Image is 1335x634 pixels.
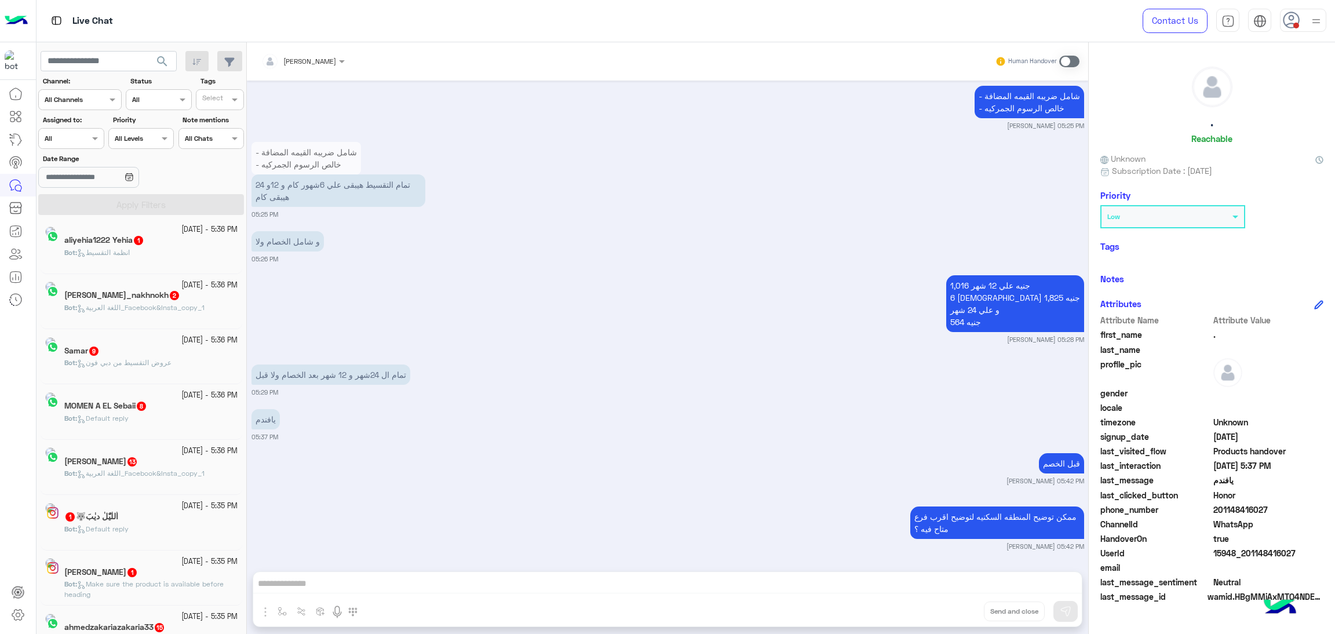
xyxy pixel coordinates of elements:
small: [DATE] - 5:36 PM [181,446,238,457]
b: Low [1107,212,1120,221]
img: 1403182699927242 [5,50,25,71]
p: 5/10/2025, 5:29 PM [251,365,410,385]
span: 15 [155,623,164,632]
span: signup_date [1100,431,1211,443]
span: HandoverOn [1100,533,1211,545]
span: ChannelId [1100,518,1211,530]
span: . [1213,329,1324,341]
img: WhatsApp [47,451,59,463]
span: wamid.HBgMMjAxMTQ4NDE2MDI3FQIAEhggQUMyNjIwM0M5NzBCNTc1RTE0Mjg5RjhCNDkxMEE3M0EA [1208,591,1323,603]
span: 1 [127,568,137,577]
a: tab [1216,9,1239,33]
span: last_message_sentiment [1100,576,1211,588]
p: 5/10/2025, 5:42 PM [910,507,1084,539]
img: picture [45,282,56,292]
label: Assigned to: [43,115,103,125]
span: 2 [1213,518,1324,530]
small: [DATE] - 5:36 PM [181,390,238,401]
h6: Reachable [1191,133,1232,144]
span: Unknown [1100,152,1146,165]
span: null [1213,387,1324,399]
small: 05:26 PM [251,254,278,264]
small: [DATE] - 5:36 PM [181,335,238,346]
a: Contact Us [1143,9,1208,33]
small: [PERSON_NAME] 05:42 PM [1006,542,1084,551]
b: : [64,248,77,257]
button: Send and close [984,602,1045,621]
b: : [64,469,77,478]
span: last_interaction [1100,460,1211,472]
small: [DATE] - 5:35 PM [181,556,238,567]
span: Bot [64,469,75,478]
span: Bot [64,414,75,422]
p: 5/10/2025, 5:37 PM [251,409,280,429]
span: phone_number [1100,504,1211,516]
img: WhatsApp [47,618,59,629]
span: first_name [1100,329,1211,341]
h6: Priority [1100,190,1130,201]
img: WhatsApp [47,231,59,242]
span: locale [1100,402,1211,414]
h5: Perry_nakhnokh [64,290,180,300]
b: : [64,303,77,312]
h5: Samar [64,346,100,356]
h5: . [1210,116,1213,129]
span: UserId [1100,547,1211,559]
span: search [155,54,169,68]
small: 05:29 PM [251,388,278,397]
small: [DATE] - 5:35 PM [181,611,238,622]
span: 8 [137,402,146,411]
b: : [64,358,77,367]
span: profile_pic [1100,358,1211,385]
img: tab [1221,14,1235,28]
p: Live Chat [72,13,113,29]
img: WhatsApp [47,341,59,353]
span: 2 [170,291,179,300]
label: Priority [113,115,173,125]
small: [DATE] - 5:36 PM [181,224,238,235]
img: hulul-logo.png [1260,588,1300,628]
h5: Mohamed Ahmed [64,457,138,467]
label: Note mentions [183,115,242,125]
span: Bot [64,358,75,367]
span: Default reply [77,524,129,533]
span: Make sure the product is available before heading [64,580,224,599]
img: picture [45,614,56,624]
span: انظمة التقسيط [77,248,130,257]
small: [DATE] - 5:35 PM [181,501,238,512]
span: Bot [64,580,75,588]
img: tab [1253,14,1267,28]
span: Bot [64,248,75,257]
button: search [148,51,177,76]
span: يافندم [1213,474,1324,486]
p: 5/10/2025, 5:26 PM [251,231,324,252]
small: [PERSON_NAME] 05:25 PM [1007,121,1084,130]
span: Subscription Date : [DATE] [1112,165,1212,177]
span: 201148416027 [1213,504,1324,516]
h5: aliyehia1222 Yehia [64,235,144,245]
small: 05:37 PM [251,432,278,442]
span: 2025-10-05T14:37:43.119Z [1213,460,1324,472]
img: WhatsApp [47,396,59,408]
span: 9 [89,347,99,356]
small: [PERSON_NAME] 05:42 PM [1006,476,1084,486]
span: email [1100,562,1211,574]
img: picture [45,392,56,403]
small: Human Handover [1008,57,1057,66]
span: 1 [134,236,143,245]
label: Tags [200,76,243,86]
b: : [64,580,77,588]
img: picture [45,337,56,348]
label: Channel: [43,76,121,86]
span: 1 [65,512,75,522]
span: null [1213,402,1324,414]
span: true [1213,533,1324,545]
span: عروض التقسيط من دبي فون [77,358,172,367]
span: 0 [1213,576,1324,588]
small: 05:25 PM [251,210,278,219]
h6: Attributes [1100,298,1141,309]
h5: اٰللٰيّٰلٰ ديٰبَ🐺 [64,512,118,522]
small: [PERSON_NAME] 05:28 PM [1007,335,1084,344]
span: 13 [127,457,137,467]
span: Honor [1213,489,1324,501]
